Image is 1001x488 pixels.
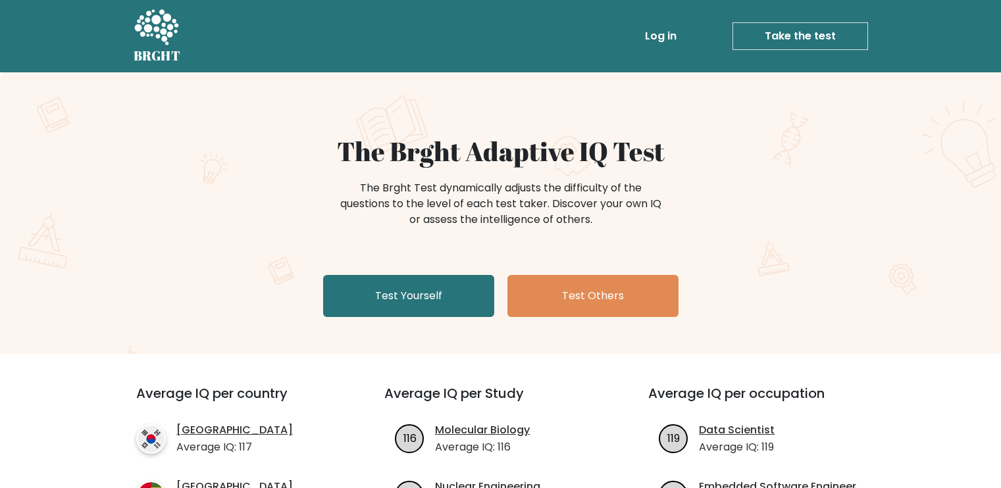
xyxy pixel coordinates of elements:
p: Average IQ: 119 [699,439,775,455]
text: 116 [403,430,417,445]
h3: Average IQ per Study [384,385,617,417]
a: [GEOGRAPHIC_DATA] [176,422,293,438]
a: Test Others [507,275,679,317]
h3: Average IQ per country [136,385,337,417]
a: Data Scientist [699,422,775,438]
a: Molecular Biology [435,422,530,438]
a: Log in [640,23,682,49]
p: Average IQ: 117 [176,439,293,455]
div: The Brght Test dynamically adjusts the difficulty of the questions to the level of each test take... [336,180,665,228]
a: Test Yourself [323,275,494,317]
a: Take the test [732,22,868,50]
h1: The Brght Adaptive IQ Test [180,135,822,167]
h3: Average IQ per occupation [648,385,881,417]
h5: BRGHT [134,48,181,64]
a: BRGHT [134,5,181,67]
p: Average IQ: 116 [435,439,530,455]
text: 119 [667,430,680,445]
img: country [136,424,166,454]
